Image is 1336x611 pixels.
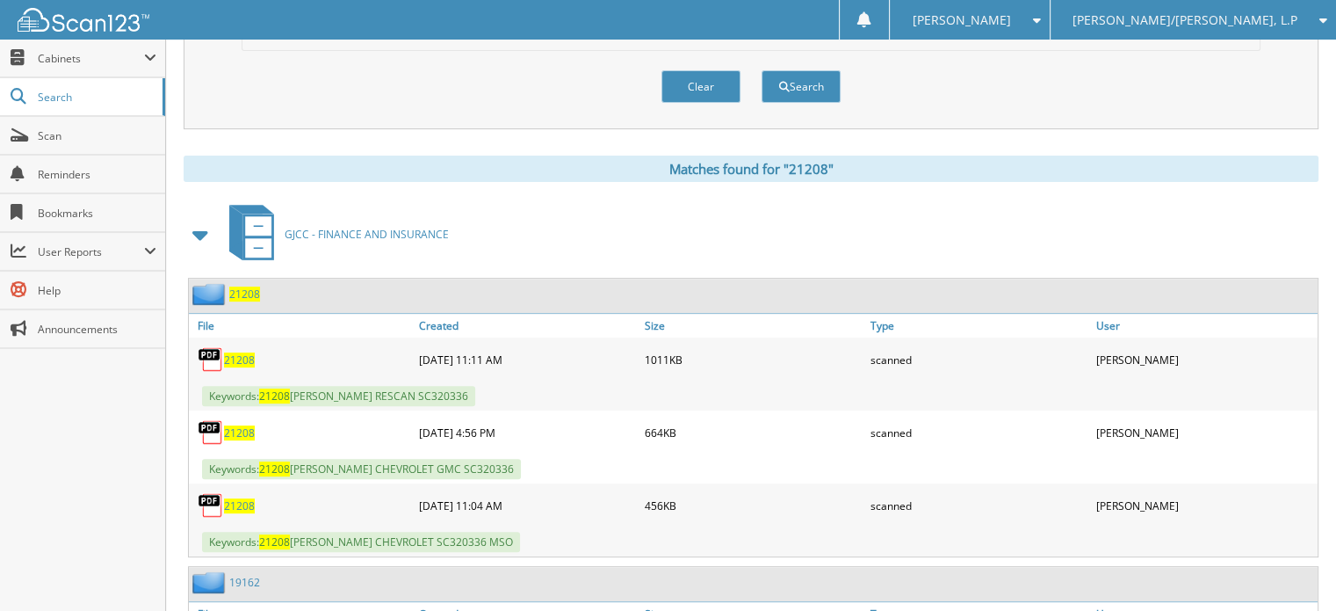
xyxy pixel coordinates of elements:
a: 19162 [229,575,260,590]
span: [PERSON_NAME] [912,15,1010,25]
a: 21208 [224,426,255,440]
div: [PERSON_NAME] [1092,415,1318,450]
div: 456KB [640,488,866,523]
a: GJCC - FINANCE AND INSURANCE [219,200,449,269]
span: Cabinets [38,51,144,66]
span: 21208 [259,462,290,476]
span: Bookmarks [38,206,156,221]
a: 21208 [229,287,260,302]
span: Scan [38,128,156,143]
div: scanned [866,488,1092,523]
img: PDF.png [198,346,224,373]
span: Announcements [38,322,156,337]
span: Reminders [38,167,156,182]
span: Help [38,283,156,298]
a: Size [640,314,866,338]
div: [DATE] 11:11 AM [415,342,640,377]
a: File [189,314,415,338]
img: scan123-logo-white.svg [18,8,149,32]
a: 21208 [224,353,255,367]
img: folder2.png [192,283,229,305]
span: 21208 [259,535,290,549]
iframe: Chat Widget [1248,527,1336,611]
img: folder2.png [192,571,229,593]
div: Matches found for "21208" [184,156,1318,182]
span: 21208 [259,389,290,404]
div: [PERSON_NAME] [1092,342,1318,377]
div: scanned [866,342,1092,377]
div: 1011KB [640,342,866,377]
span: Search [38,90,154,105]
span: Keywords: [PERSON_NAME] CHEVROLET GMC SC320336 [202,459,521,479]
div: scanned [866,415,1092,450]
a: User [1092,314,1318,338]
img: PDF.png [198,419,224,446]
a: Type [866,314,1092,338]
div: [DATE] 4:56 PM [415,415,640,450]
a: 21208 [224,498,255,513]
a: Created [415,314,640,338]
span: GJCC - FINANCE AND INSURANCE [285,227,449,242]
div: [PERSON_NAME] [1092,488,1318,523]
div: [DATE] 11:04 AM [415,488,640,523]
img: PDF.png [198,492,224,519]
span: Keywords: [PERSON_NAME] RESCAN SC320336 [202,386,475,406]
button: Clear [661,70,740,103]
span: Keywords: [PERSON_NAME] CHEVROLET SC320336 MSO [202,532,520,552]
span: [PERSON_NAME]/[PERSON_NAME], L.P [1072,15,1297,25]
span: User Reports [38,244,144,259]
div: 664KB [640,415,866,450]
button: Search [762,70,841,103]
